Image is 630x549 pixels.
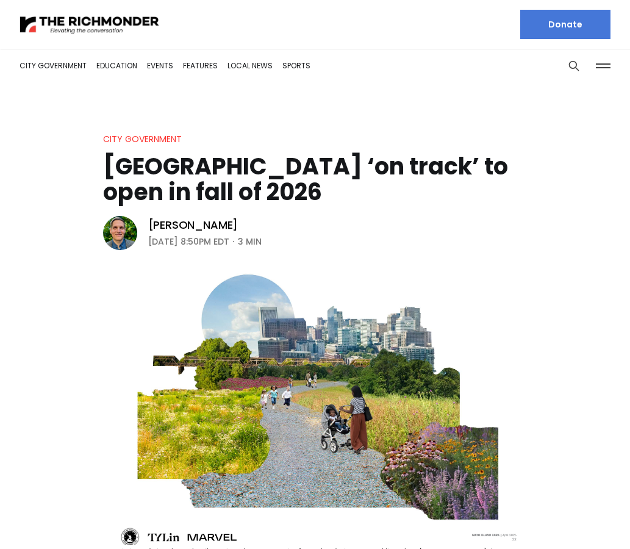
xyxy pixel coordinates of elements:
a: [PERSON_NAME] [148,218,238,232]
img: New Mayo Island park ‘on track’ to open in fall of 2026 [103,265,528,545]
img: Graham Moomaw [103,216,137,250]
a: City Government [103,133,182,145]
a: Donate [520,10,610,39]
a: Events [147,60,173,71]
img: The Richmonder [20,14,160,35]
time: [DATE] 8:50PM EDT [148,234,229,249]
iframe: portal-trigger [526,489,630,549]
a: Education [96,60,137,71]
button: Search this site [565,57,583,75]
a: Sports [282,60,310,71]
span: 3 min [238,234,262,249]
a: City Government [20,60,87,71]
a: Features [183,60,218,71]
a: Local News [227,60,273,71]
h1: [GEOGRAPHIC_DATA] ‘on track’ to open in fall of 2026 [103,154,528,205]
